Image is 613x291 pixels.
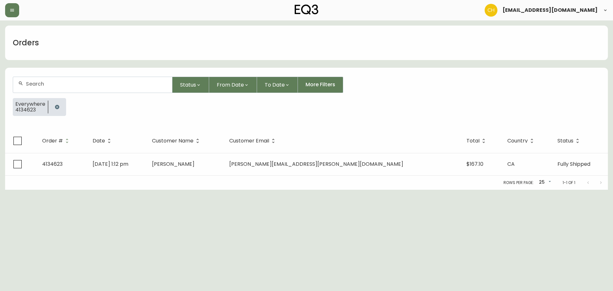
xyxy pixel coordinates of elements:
span: Total [466,139,480,143]
p: Rows per page: [503,180,534,186]
span: Customer Name [152,138,202,144]
span: Customer Email [229,138,277,144]
span: Total [466,138,488,144]
button: Status [172,77,209,93]
img: 6288462cea190ebb98a2c2f3c744dd7e [485,4,497,17]
span: Date [93,139,105,143]
button: To Date [257,77,298,93]
span: Customer Email [229,139,269,143]
span: 4134623 [42,160,63,168]
span: Customer Name [152,139,193,143]
span: 4134623 [15,107,45,113]
input: Search [26,81,167,87]
span: More Filters [306,81,335,88]
span: [PERSON_NAME] [152,160,194,168]
span: To Date [265,81,285,89]
span: Order # [42,138,71,144]
span: From Date [217,81,244,89]
img: logo [295,4,318,15]
span: [EMAIL_ADDRESS][DOMAIN_NAME] [503,8,598,13]
span: Country [507,138,536,144]
span: CA [507,160,515,168]
span: Status [180,81,196,89]
h1: Orders [13,37,39,48]
span: $167.10 [466,160,483,168]
span: Everywhere [15,101,45,107]
p: 1-1 of 1 [563,180,575,186]
span: Order # [42,139,63,143]
span: Country [507,139,528,143]
button: More Filters [298,77,343,93]
span: Fully Shipped [557,160,590,168]
span: [PERSON_NAME][EMAIL_ADDRESS][PERSON_NAME][DOMAIN_NAME] [229,160,403,168]
span: Date [93,138,113,144]
span: Status [557,139,573,143]
span: Status [557,138,582,144]
div: 25 [536,177,552,188]
span: [DATE] 1:12 pm [93,160,128,168]
button: From Date [209,77,257,93]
